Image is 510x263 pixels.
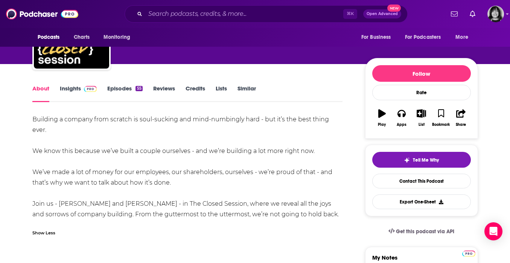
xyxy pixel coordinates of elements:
div: 55 [135,86,142,91]
button: Follow [372,65,471,82]
a: Reviews [153,85,175,102]
span: Logged in as parkdalepublicity1 [487,6,504,22]
a: Pro website [462,249,475,257]
button: Play [372,104,392,131]
a: About [32,85,49,102]
button: open menu [356,30,400,44]
span: More [455,32,468,43]
img: Podchaser Pro [462,251,475,257]
button: open menu [98,30,140,44]
a: Charts [69,30,94,44]
button: Bookmark [431,104,451,131]
div: List [419,122,425,127]
div: Open Intercom Messenger [484,222,502,240]
a: Lists [216,85,227,102]
div: Apps [397,122,406,127]
img: User Profile [487,6,504,22]
a: Credits [186,85,205,102]
button: tell me why sparkleTell Me Why [372,152,471,168]
div: Share [456,122,466,127]
div: Rate [372,85,471,100]
span: New [387,5,401,12]
a: Similar [237,85,256,102]
span: Charts [74,32,90,43]
a: Get this podcast via API [382,222,461,241]
button: open menu [450,30,478,44]
a: InsightsPodchaser Pro [60,85,97,102]
button: Open AdvancedNew [363,9,401,18]
div: Building a company from scratch is soul-sucking and mind-numbingly hard - but it’s the best thing... [32,114,343,220]
div: Play [378,122,386,127]
span: For Business [361,32,391,43]
a: Show notifications dropdown [448,8,461,20]
div: Search podcasts, credits, & more... [125,5,408,23]
img: Podchaser Pro [84,86,97,92]
button: Export One-Sheet [372,194,471,209]
span: Tell Me Why [413,157,439,163]
img: tell me why sparkle [404,157,410,163]
button: Share [451,104,470,131]
span: For Podcasters [405,32,441,43]
span: Open Advanced [367,12,398,16]
button: open menu [400,30,452,44]
span: ⌘ K [343,9,357,19]
a: Show notifications dropdown [467,8,478,20]
span: Get this podcast via API [396,228,454,235]
input: Search podcasts, credits, & more... [145,8,343,20]
span: Monitoring [104,32,130,43]
img: Podchaser - Follow, Share and Rate Podcasts [6,7,78,21]
button: open menu [32,30,70,44]
button: Show profile menu [487,6,504,22]
span: Podcasts [38,32,60,43]
a: Contact This Podcast [372,174,471,188]
button: Apps [392,104,411,131]
a: Episodes55 [107,85,142,102]
button: List [411,104,431,131]
div: Bookmark [432,122,450,127]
